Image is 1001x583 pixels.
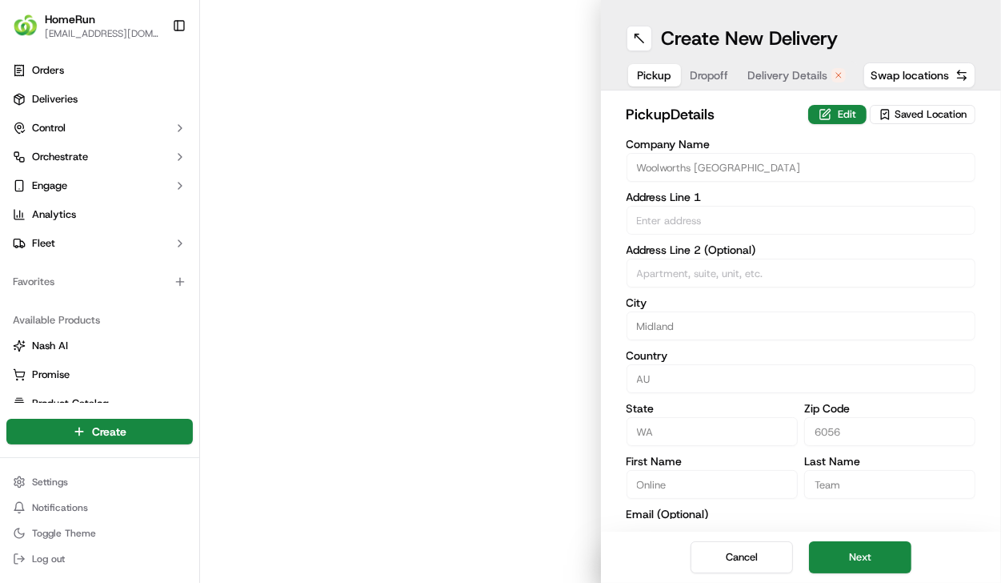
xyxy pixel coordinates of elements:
[627,456,798,467] label: First Name
[627,153,976,182] input: Enter company name
[809,541,911,573] button: Next
[6,391,193,416] button: Product Catalog
[6,86,193,112] a: Deliveries
[6,497,193,519] button: Notifications
[54,169,202,182] div: We're available if you need us!
[627,259,976,287] input: Apartment, suite, unit, etc.
[92,424,126,440] span: Create
[804,470,975,499] input: Enter last name
[6,6,166,45] button: HomeRunHomeRun[EMAIL_ADDRESS][DOMAIN_NAME]
[6,362,193,388] button: Promise
[627,139,976,150] label: Company Name
[45,11,95,27] button: HomeRun
[6,231,193,256] button: Fleet
[6,144,193,170] button: Orchestrate
[6,308,193,333] div: Available Products
[627,364,976,393] input: Enter country
[32,368,70,382] span: Promise
[159,271,194,283] span: Pylon
[863,62,975,88] button: Swap locations
[32,232,122,248] span: Knowledge Base
[627,103,799,126] h2: pickup Details
[13,368,186,382] a: Promise
[16,16,48,48] img: Nash
[16,153,45,182] img: 1736555255976-a54dd68f-1ca7-489b-9aae-adbdc363a1c4
[10,226,129,255] a: 📗Knowledge Base
[627,509,976,520] label: Email (Optional)
[6,58,193,83] a: Orders
[32,179,67,193] span: Engage
[6,115,193,141] button: Control
[42,103,288,120] input: Got a question? Start typing here...
[691,67,729,83] span: Dropoff
[804,403,975,414] label: Zip Code
[871,67,949,83] span: Swap locations
[13,13,38,38] img: HomeRun
[627,403,798,414] label: State
[272,158,291,177] button: Start new chat
[6,522,193,545] button: Toggle Theme
[113,271,194,283] a: Powered byPylon
[691,541,793,573] button: Cancel
[32,63,64,78] span: Orders
[6,202,193,227] a: Analytics
[32,236,55,251] span: Fleet
[804,417,975,446] input: Enter zip code
[6,173,193,199] button: Engage
[32,476,68,489] span: Settings
[895,107,967,122] span: Saved Location
[13,339,186,353] a: Nash AI
[32,150,88,164] span: Orchestrate
[627,312,976,340] input: Enter city
[662,26,839,51] h1: Create New Delivery
[32,553,65,565] span: Log out
[627,297,976,308] label: City
[870,103,975,126] button: Saved Location
[6,471,193,493] button: Settings
[6,548,193,570] button: Log out
[16,234,29,247] div: 📗
[6,269,193,295] div: Favorites
[6,333,193,359] button: Nash AI
[54,153,262,169] div: Start new chat
[6,419,193,444] button: Create
[32,527,96,540] span: Toggle Theme
[748,67,828,83] span: Delivery Details
[627,191,976,203] label: Address Line 1
[32,121,66,135] span: Control
[13,396,186,411] a: Product Catalog
[32,501,88,514] span: Notifications
[16,64,291,90] p: Welcome 👋
[808,105,867,124] button: Edit
[627,417,798,446] input: Enter state
[45,27,159,40] button: [EMAIL_ADDRESS][DOMAIN_NAME]
[627,206,976,235] input: Enter address
[135,234,148,247] div: 💻
[627,350,976,361] label: Country
[151,232,257,248] span: API Documentation
[32,207,76,222] span: Analytics
[32,396,109,411] span: Product Catalog
[32,339,68,353] span: Nash AI
[32,92,78,107] span: Deliveries
[129,226,263,255] a: 💻API Documentation
[627,470,798,499] input: Enter first name
[804,456,975,467] label: Last Name
[638,67,671,83] span: Pickup
[627,244,976,255] label: Address Line 2 (Optional)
